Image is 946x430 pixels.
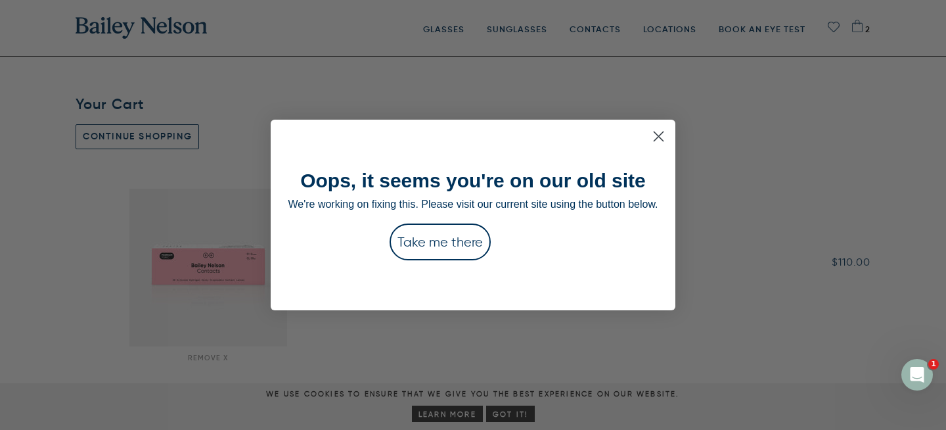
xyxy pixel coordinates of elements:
[288,199,658,210] span: We're working on fixing this. Please visit our current site using the button below.
[901,359,933,391] iframe: Intercom live chat
[390,224,491,260] button: Take me there
[300,170,646,191] span: Oops, it seems you're on our old site
[647,125,670,148] button: Close dialog
[928,359,939,370] span: 1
